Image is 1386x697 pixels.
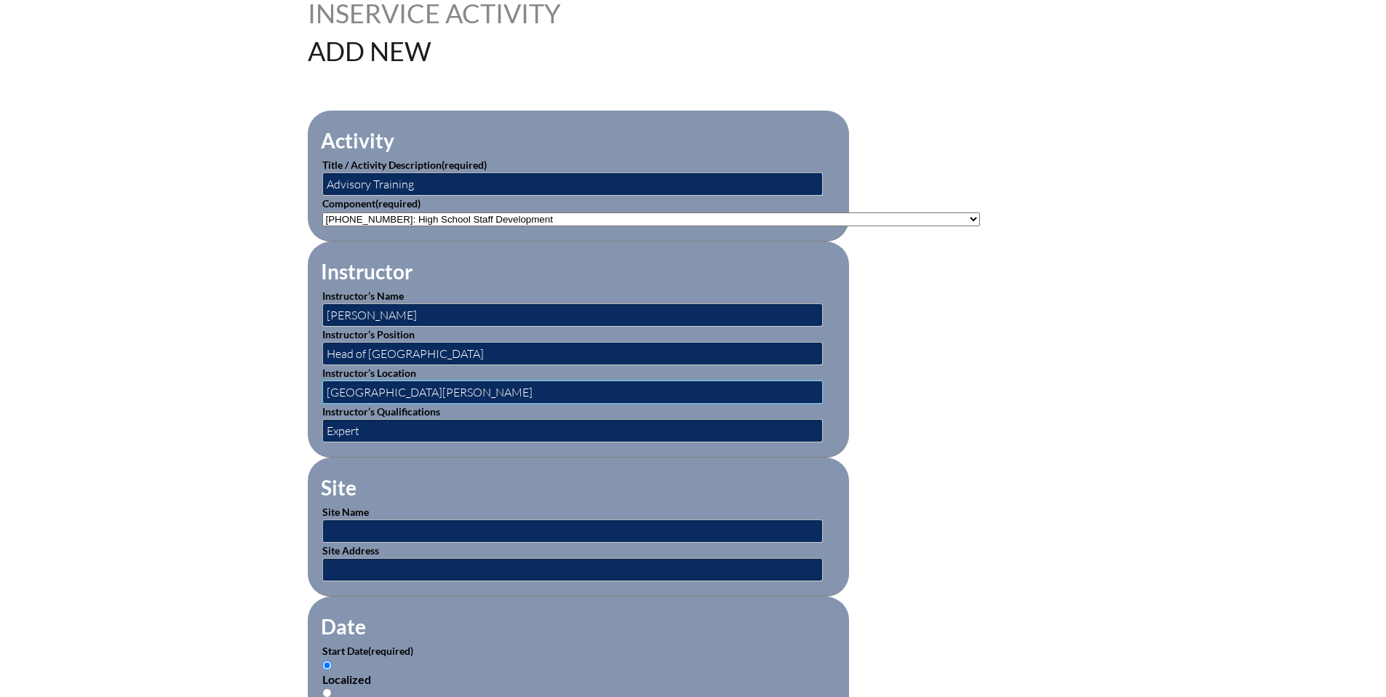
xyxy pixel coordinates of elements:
label: Instructor’s Position [322,328,415,340]
label: Instructor’s Qualifications [322,405,440,418]
label: Start Date [322,645,413,657]
label: Site Address [322,544,379,557]
span: (required) [442,159,487,171]
label: Instructor’s Name [322,290,404,302]
label: Site Name [322,506,369,518]
legend: Activity [319,128,396,153]
div: Localized [322,672,835,686]
input: Localized [322,661,332,670]
h1: Add New [308,38,786,64]
label: Title / Activity Description [322,159,487,171]
span: (required) [375,197,421,210]
legend: Date [319,614,367,639]
span: (required) [368,645,413,657]
label: Component [322,197,421,210]
legend: Instructor [319,259,414,284]
legend: Site [319,475,358,500]
label: Instructor’s Location [322,367,416,379]
select: activity_component[data][] [322,212,980,226]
